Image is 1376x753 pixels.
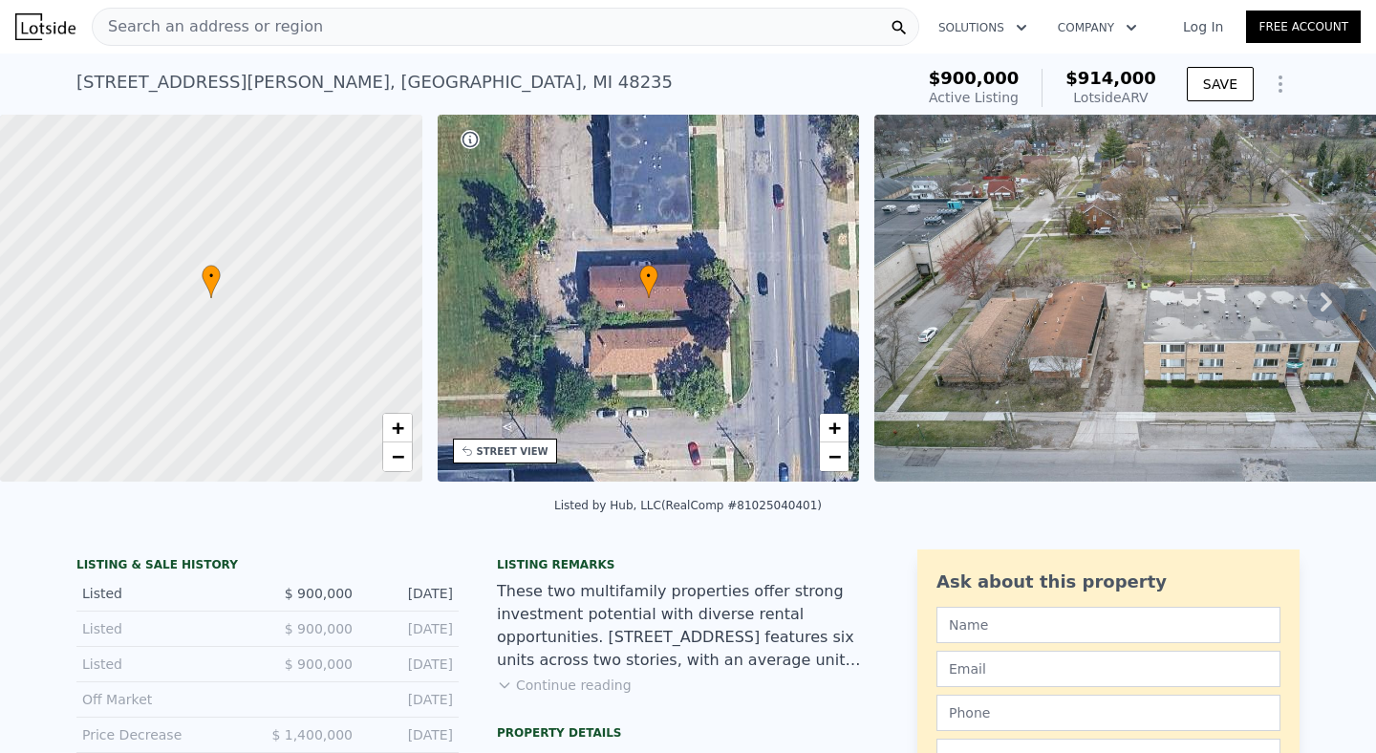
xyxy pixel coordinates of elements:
span: $ 900,000 [285,621,353,636]
div: Price Decrease [82,725,252,744]
div: LISTING & SALE HISTORY [76,557,459,576]
span: − [828,444,841,468]
a: Free Account [1246,11,1361,43]
div: Ask about this property [936,569,1280,595]
span: + [828,416,841,440]
div: Listed [82,655,252,674]
div: Listed [82,584,252,603]
div: STREET VIEW [477,444,548,459]
div: Listing remarks [497,557,879,572]
button: Show Options [1261,65,1300,103]
div: Listed by Hub, LLC (RealComp #81025040401) [554,499,822,512]
div: Lotside ARV [1065,88,1156,107]
span: − [391,444,403,468]
a: Zoom in [820,414,849,442]
span: • [639,268,658,285]
div: • [639,265,658,298]
div: These two multifamily properties offer strong investment potential with diverse rental opportunit... [497,580,879,672]
button: Continue reading [497,676,632,695]
span: $ 900,000 [285,656,353,672]
div: [DATE] [368,725,453,744]
span: • [202,268,221,285]
div: Property details [497,725,879,741]
input: Name [936,607,1280,643]
div: Listed [82,619,252,638]
div: [DATE] [368,619,453,638]
div: Off Market [82,690,252,709]
span: Search an address or region [93,15,323,38]
button: Solutions [923,11,1043,45]
div: • [202,265,221,298]
span: $900,000 [929,68,1020,88]
div: [DATE] [368,655,453,674]
span: $914,000 [1065,68,1156,88]
img: Lotside [15,13,75,40]
span: $ 1,400,000 [271,727,353,742]
span: + [391,416,403,440]
div: [DATE] [368,690,453,709]
button: Company [1043,11,1152,45]
input: Email [936,651,1280,687]
div: [STREET_ADDRESS][PERSON_NAME] , [GEOGRAPHIC_DATA] , MI 48235 [76,69,673,96]
a: Zoom out [383,442,412,471]
button: SAVE [1187,67,1254,101]
a: Log In [1160,17,1246,36]
div: [DATE] [368,584,453,603]
a: Zoom in [383,414,412,442]
a: Zoom out [820,442,849,471]
span: Active Listing [929,90,1019,105]
span: $ 900,000 [285,586,353,601]
input: Phone [936,695,1280,731]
